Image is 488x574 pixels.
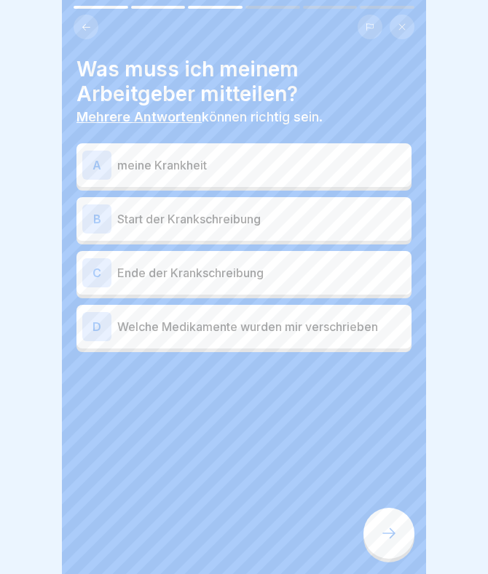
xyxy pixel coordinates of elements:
[117,318,406,335] p: Welche Medikamente wurden mir verschrieben
[117,156,406,174] p: meine Krankheit
[117,264,406,282] p: Ende der Krankschreibung
[76,109,412,125] p: können richtig sein.
[82,204,111,234] div: B
[82,151,111,180] div: A
[82,258,111,287] div: C
[117,210,406,228] p: Start der Krankschreibung
[76,57,412,106] h4: Was muss ich meinem Arbeitgeber mitteilen?
[82,312,111,341] div: D
[76,109,202,124] b: Mehrere Antworten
